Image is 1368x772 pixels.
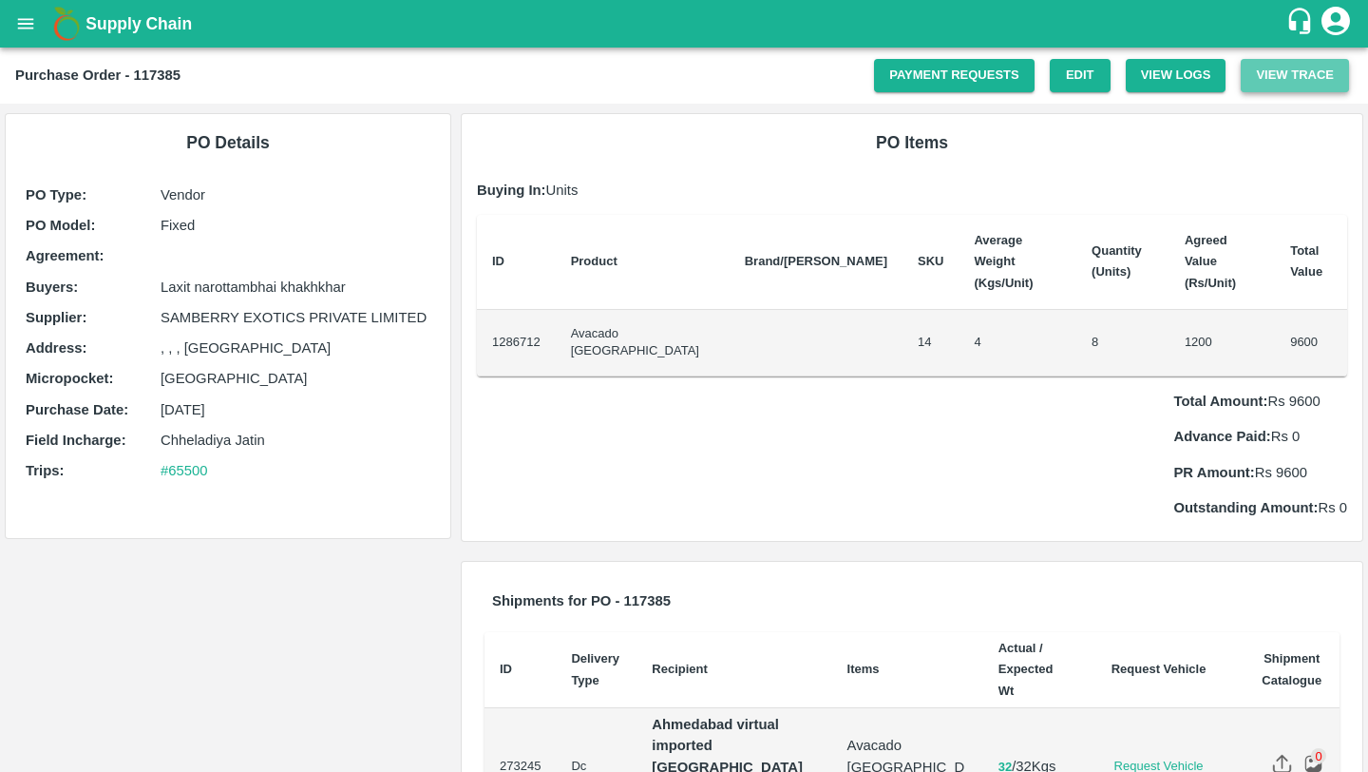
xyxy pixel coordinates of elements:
b: Field Incharge : [26,433,126,448]
b: PO Type : [26,187,86,203]
b: ID [500,662,512,676]
b: Buyers : [26,280,78,295]
h6: PO Items [477,129,1347,156]
a: Payment Requests [874,59,1035,92]
b: Advance Paid: [1173,429,1270,444]
td: 14 [902,310,959,376]
b: Purchase Date : [26,402,128,417]
p: , , , [GEOGRAPHIC_DATA] [161,338,430,358]
h6: PO Details [21,129,435,156]
div: account of current user [1319,4,1353,44]
button: View Logs [1126,59,1226,92]
b: ID [492,254,504,268]
b: Product [571,254,617,268]
p: [GEOGRAPHIC_DATA] [161,368,430,389]
a: Supply Chain [85,10,1285,37]
a: #65500 [161,463,208,478]
td: 4 [959,310,1076,376]
b: Quantity (Units) [1092,243,1142,279]
b: Average Weight (Kgs/Unit) [974,233,1033,290]
div: 0 [1311,748,1326,763]
div: customer-support [1285,7,1319,41]
b: Recipient [652,662,708,676]
b: Agreed Value (Rs/Unit) [1185,233,1236,290]
b: Agreement: [26,248,104,263]
b: Supplier : [26,310,86,325]
a: Edit [1050,59,1111,92]
p: Fixed [161,215,430,236]
b: Delivery Type [571,651,619,686]
b: Items [847,662,880,676]
b: Actual / Expected Wt [998,641,1054,698]
td: 9600 [1275,310,1347,376]
p: Units [477,180,1347,201]
b: PO Model : [26,218,95,233]
b: Total Value [1290,243,1322,279]
b: Purchase Order - 117385 [15,68,180,83]
b: Outstanding Amount: [1173,500,1318,515]
td: 8 [1076,310,1169,376]
b: Trips : [26,463,64,478]
p: Laxit narottambhai khakhkhar [161,277,430,298]
b: Buying In: [477,183,546,198]
img: logo [47,5,85,43]
b: Address : [26,340,86,356]
p: Rs 9600 [1173,391,1347,412]
button: open drawer [4,2,47,46]
p: [DATE] [161,399,430,420]
b: PR Amount: [1173,465,1254,480]
b: Total Amount: [1173,394,1267,409]
b: Supply Chain [85,14,192,33]
p: SAMBERRY EXOTICS PRIVATE LIMITED [161,307,430,328]
p: Vendor [161,184,430,205]
button: View Trace [1241,59,1349,92]
b: Request Vehicle [1111,662,1206,676]
b: SKU [918,254,943,268]
p: Rs 0 [1173,497,1347,518]
td: 1286712 [477,310,556,376]
b: Shipment Catalogue [1262,651,1321,686]
p: Chheladiya Jatin [161,430,430,451]
b: Micropocket : [26,371,113,386]
td: Avacado [GEOGRAPHIC_DATA] [556,310,730,376]
p: Rs 0 [1173,426,1347,447]
b: Shipments for PO - 117385 [492,593,671,608]
td: 1200 [1169,310,1275,376]
b: Brand/[PERSON_NAME] [745,254,887,268]
p: Rs 9600 [1173,462,1347,483]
